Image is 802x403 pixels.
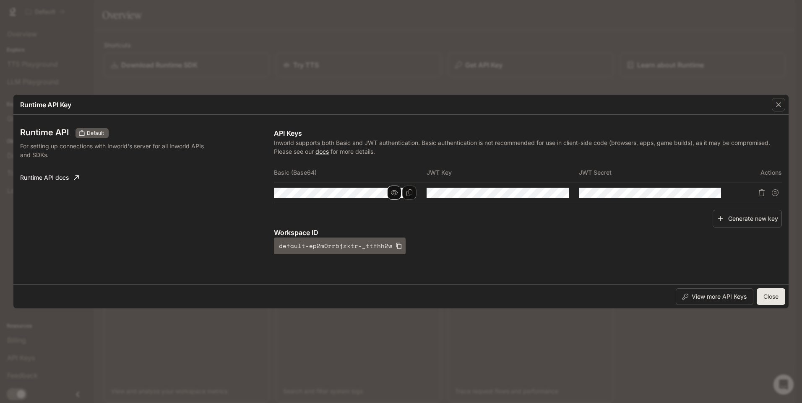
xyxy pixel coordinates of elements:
[274,128,782,138] p: API Keys
[274,138,782,156] p: Inworld supports both Basic and JWT authentication. Basic authentication is not recommended for u...
[757,288,785,305] button: Close
[768,186,782,199] button: Suspend API key
[579,163,731,183] th: JWT Secret
[402,186,417,200] button: Copy Basic (Base64)
[20,142,206,159] p: For setting up connections with Inworld's server for all Inworld APIs and SDKs.
[676,288,753,305] button: View more API Keys
[274,163,426,183] th: Basic (Base64)
[427,163,579,183] th: JWT Key
[755,186,768,199] button: Delete API key
[274,238,406,254] button: default-ep2m0rr5jzktr-_ttfhh2w
[20,100,71,110] p: Runtime API Key
[76,128,109,138] div: These keys will apply to your current workspace only
[83,129,107,137] span: Default
[274,227,782,238] p: Workspace ID
[17,169,82,186] a: Runtime API docs
[731,163,782,183] th: Actions
[713,210,782,228] button: Generate new key
[20,128,69,137] h3: Runtime API
[315,148,329,155] a: docs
